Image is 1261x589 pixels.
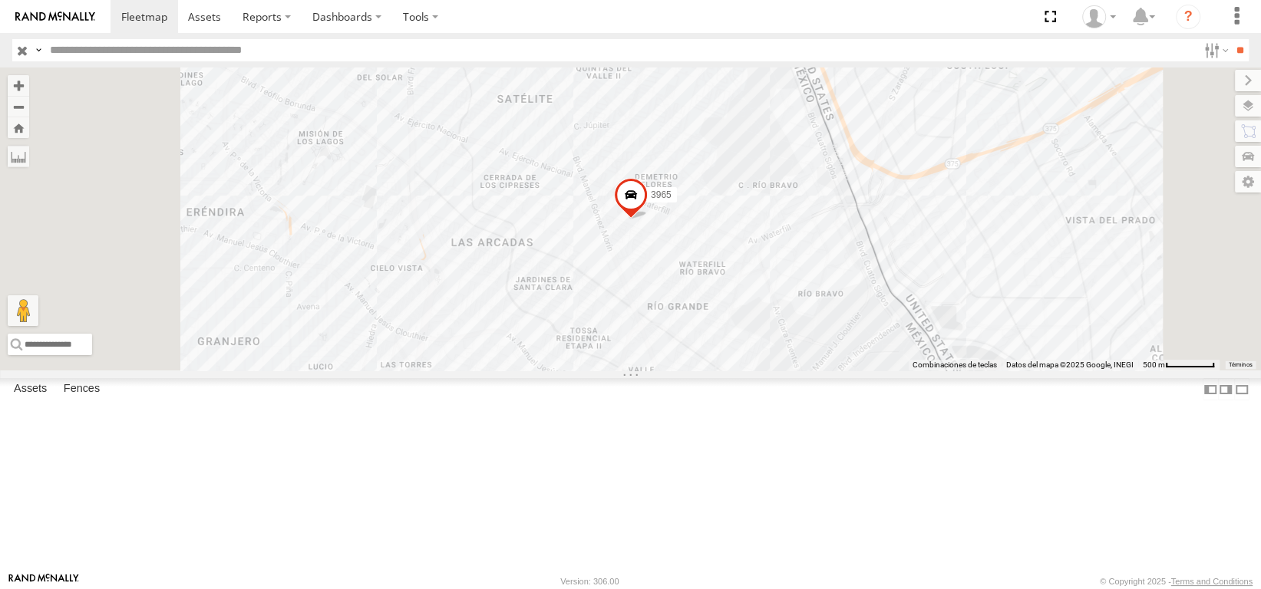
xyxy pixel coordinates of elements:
[8,75,29,96] button: Zoom in
[8,96,29,117] button: Zoom out
[1006,360,1134,369] span: Datos del mapa ©2025 Google, INEGI
[8,574,79,589] a: Visit our Website
[8,295,38,326] button: Arrastra al hombrecito al mapa para abrir Street View
[15,12,95,22] img: rand-logo.svg
[1235,171,1261,192] label: Map Settings
[8,117,29,138] button: Zoom Home
[6,379,54,400] label: Assets
[1100,577,1253,586] div: © Copyright 2025 -
[1176,5,1200,29] i: ?
[1198,39,1231,61] label: Search Filter Options
[1138,360,1220,370] button: Escala del mapa: 500 m por 61 píxeles
[8,146,29,167] label: Measure
[1228,361,1253,367] a: Términos
[913,360,997,370] button: Combinaciones de teclas
[1143,360,1165,369] span: 500 m
[1218,378,1233,400] label: Dock Summary Table to the Right
[56,379,107,400] label: Fences
[650,189,671,200] span: 3965
[560,577,619,586] div: Version: 306.00
[1234,378,1249,400] label: Hide Summary Table
[1203,378,1218,400] label: Dock Summary Table to the Left
[32,39,45,61] label: Search Query
[1077,5,1121,28] div: Erick Ramirez
[1171,577,1253,586] a: Terms and Conditions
